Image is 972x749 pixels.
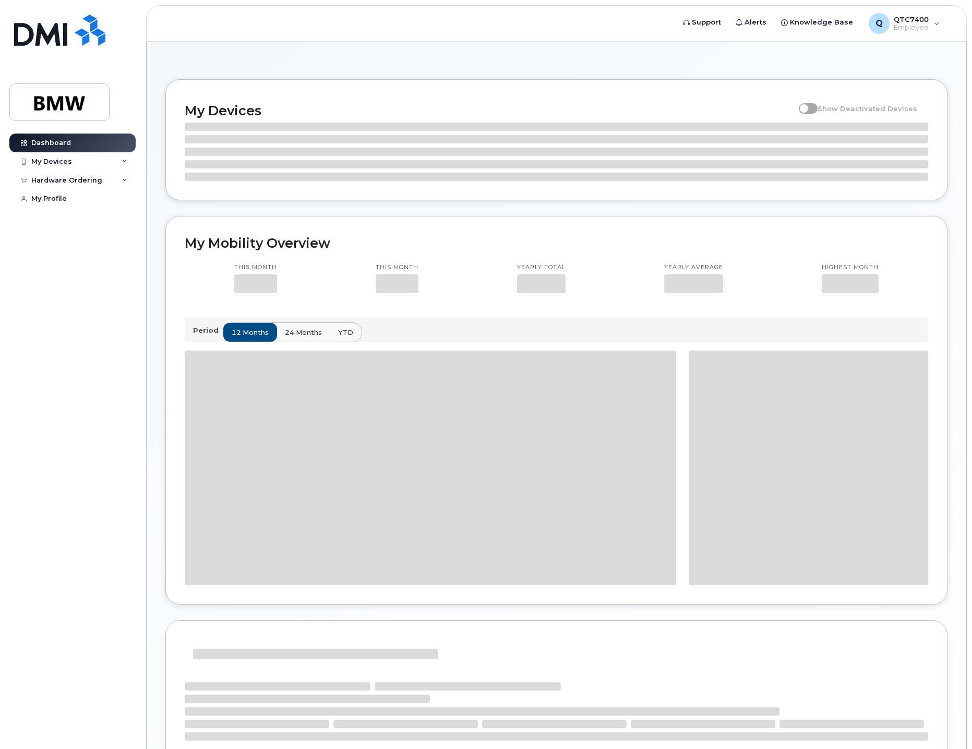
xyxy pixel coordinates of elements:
p: This month [376,263,418,272]
p: Yearly average [664,263,723,272]
input: Show Deactivated Devices [799,99,807,107]
h2: My Devices [185,103,794,118]
span: 24 months [285,328,322,337]
h2: My Mobility Overview [185,235,928,251]
span: Show Deactivated Devices [818,104,917,113]
p: Period [193,325,223,335]
p: Highest month [822,263,879,272]
p: Yearly total [517,263,566,272]
p: This month [234,263,277,272]
span: YTD [338,328,353,337]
